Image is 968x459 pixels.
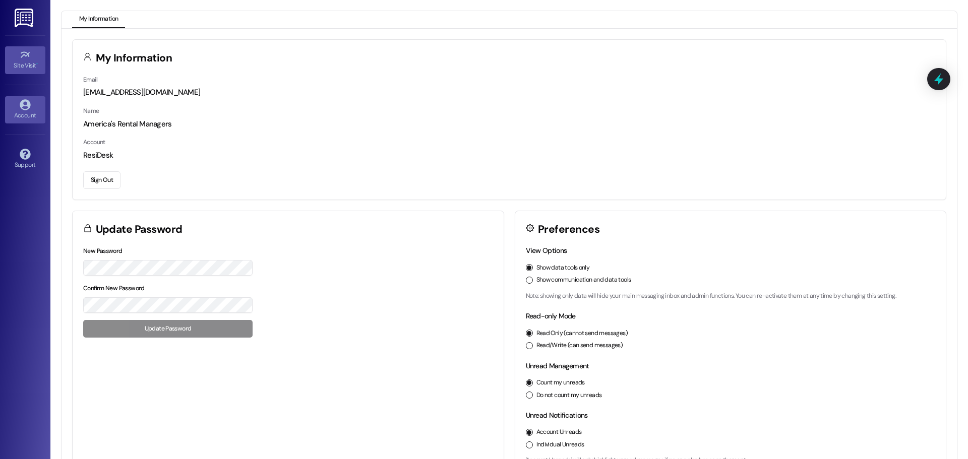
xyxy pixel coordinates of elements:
label: Read/Write (can send messages) [536,341,623,350]
div: ResiDesk [83,150,935,161]
h3: Preferences [538,224,599,235]
label: Unread Management [526,361,589,370]
label: Unread Notifications [526,411,588,420]
button: My Information [72,11,125,28]
h3: Update Password [96,224,183,235]
label: Read-only Mode [526,311,576,320]
label: Show communication and data tools [536,276,631,285]
label: Name [83,107,99,115]
button: Sign Out [83,171,120,189]
label: Confirm New Password [83,284,145,292]
label: Show data tools only [536,264,590,273]
label: Count my unreads [536,378,585,387]
label: Individual Unreads [536,440,584,449]
label: Do not count my unreads [536,391,602,400]
label: Read Only (cannot send messages) [536,329,628,338]
label: Account [83,138,105,146]
label: Account Unreads [536,428,582,437]
a: Account [5,96,45,123]
span: • [36,60,38,68]
p: Note: showing only data will hide your main messaging inbox and admin functions. You can re-activ... [526,292,936,301]
div: America's Rental Managers [83,119,935,129]
a: Support [5,146,45,173]
div: [EMAIL_ADDRESS][DOMAIN_NAME] [83,87,935,98]
label: View Options [526,246,567,255]
a: Site Visit • [5,46,45,74]
img: ResiDesk Logo [15,9,35,27]
h3: My Information [96,53,172,63]
label: Email [83,76,97,84]
label: New Password [83,247,123,255]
